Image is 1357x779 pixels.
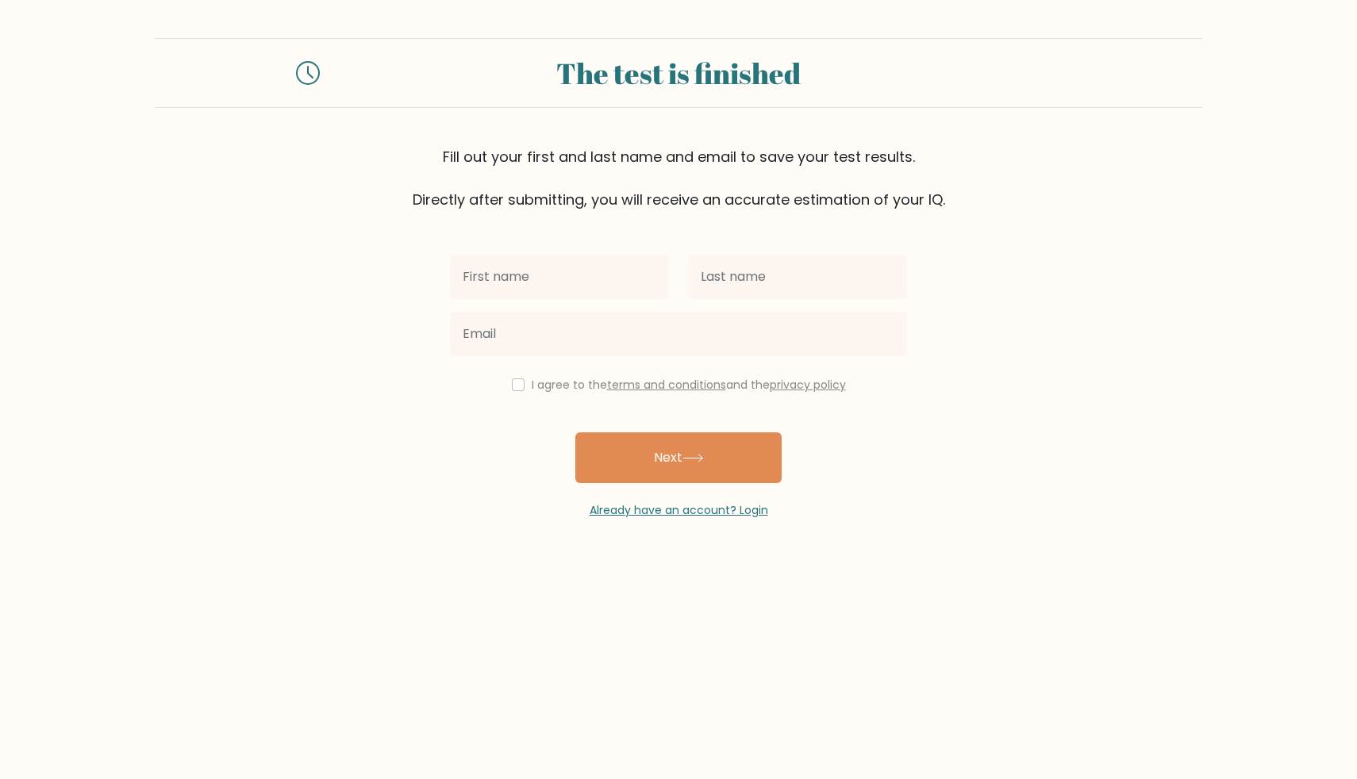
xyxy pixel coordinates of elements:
[532,377,846,393] label: I agree to the and the
[575,432,782,483] button: Next
[688,255,907,299] input: Last name
[155,146,1202,210] div: Fill out your first and last name and email to save your test results. Directly after submitting,...
[450,312,907,356] input: Email
[607,377,726,393] a: terms and conditions
[770,377,846,393] a: privacy policy
[339,52,1018,94] div: The test is finished
[450,255,669,299] input: First name
[590,502,768,518] a: Already have an account? Login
